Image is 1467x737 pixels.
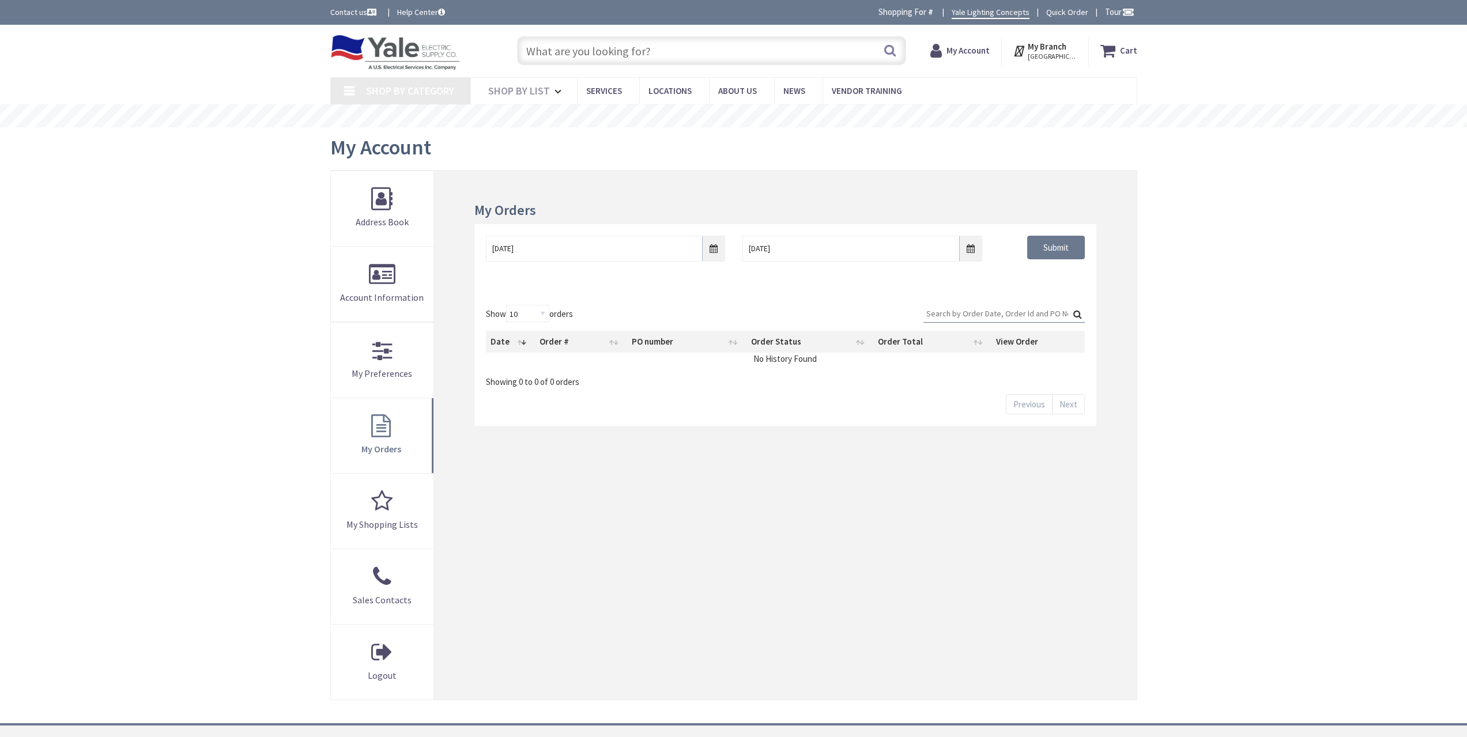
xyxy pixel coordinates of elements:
[832,85,902,96] span: Vendor Training
[331,323,434,398] a: My Preferences
[368,670,397,681] span: Logout
[346,519,418,530] span: My Shopping Lists
[923,305,1085,322] input: Search:
[361,443,401,455] span: My Orders
[486,305,573,322] label: Show orders
[331,625,434,700] a: Logout
[1052,394,1085,414] a: Next
[331,247,434,322] a: Account Information
[352,368,412,379] span: My Preferences
[331,398,434,473] a: My Orders
[330,35,461,70] img: Yale Electric Supply Co.
[517,36,906,65] input: What are you looking for?
[648,85,692,96] span: Locations
[397,6,445,18] a: Help Center
[330,134,431,160] span: My Account
[746,331,874,353] th: Order Status: activate to sort column ascending
[1027,236,1085,260] input: Submit
[1006,394,1053,414] a: Previous
[783,85,805,96] span: News
[928,6,933,17] strong: #
[331,549,434,624] a: Sales Contacts
[331,171,434,246] a: Address Book
[586,85,622,96] span: Services
[486,353,1084,365] td: No History Found
[488,84,550,97] span: Shop By List
[952,6,1029,19] a: Yale Lighting Concepts
[930,40,990,61] a: My Account
[873,331,991,353] th: Order Total: activate to sort column ascending
[1028,52,1077,61] span: [GEOGRAPHIC_DATA], [GEOGRAPHIC_DATA]
[331,474,434,549] a: My Shopping Lists
[1105,6,1134,17] span: Tour
[1013,40,1077,61] div: My Branch [GEOGRAPHIC_DATA], [GEOGRAPHIC_DATA]
[923,305,1085,323] label: Search:
[506,305,549,322] select: Showorders
[627,331,746,353] th: PO number: activate to sort column ascending
[946,45,990,56] strong: My Account
[366,84,454,97] span: Shop By Category
[486,368,1084,388] div: Showing 0 to 0 of 0 orders
[1120,40,1137,61] strong: Cart
[340,292,424,303] span: Account Information
[718,85,757,96] span: About Us
[474,203,1096,218] h3: My Orders
[330,6,379,18] a: Contact us
[535,331,627,353] th: Order #: activate to sort column ascending
[1100,40,1137,61] a: Cart
[878,6,926,17] span: Shopping For
[991,331,1085,353] th: View Order
[1028,41,1066,52] strong: My Branch
[356,216,409,228] span: Address Book
[1046,6,1088,18] a: Quick Order
[486,331,535,353] th: Date
[353,594,412,606] span: Sales Contacts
